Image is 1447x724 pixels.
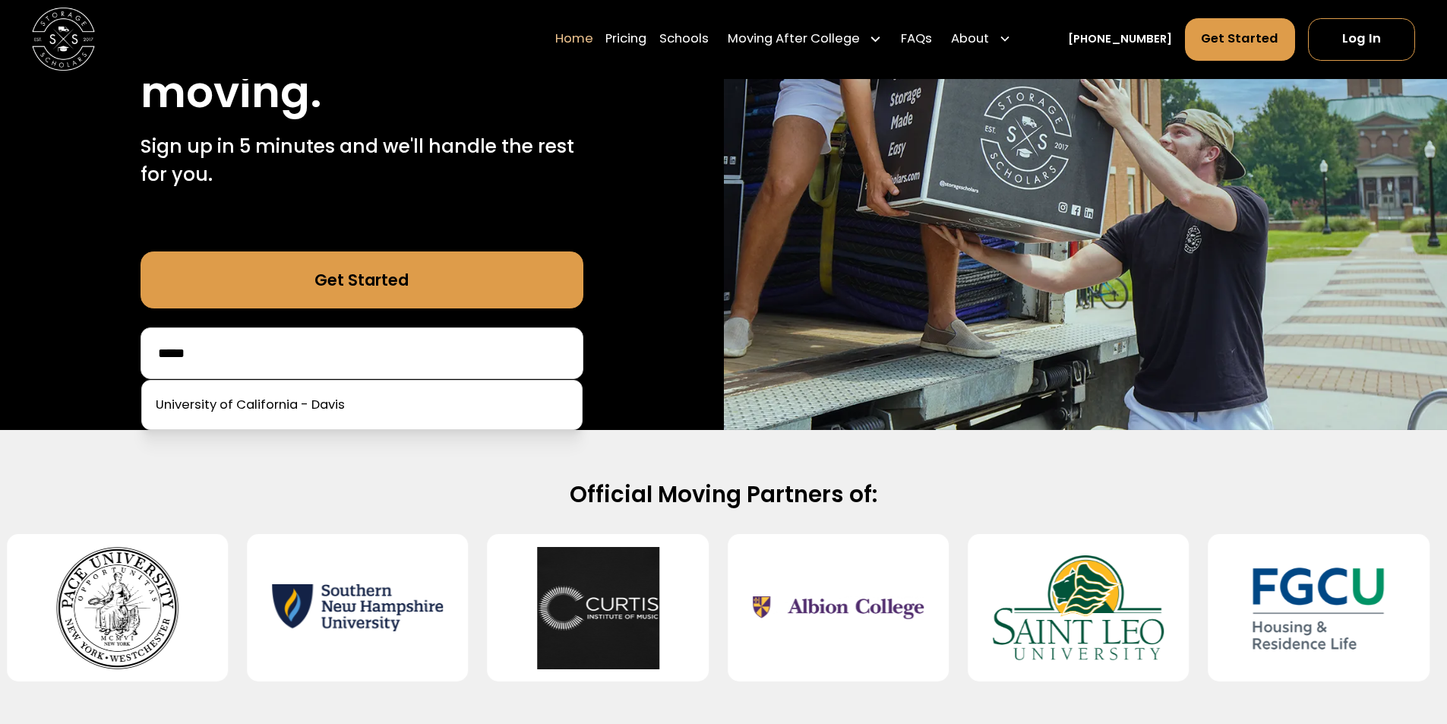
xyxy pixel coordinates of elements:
[945,17,1018,62] div: About
[993,547,1164,669] img: Saint Leo University
[141,251,583,308] a: Get Started
[722,17,889,62] div: Moving After College
[1068,31,1172,48] a: [PHONE_NUMBER]
[605,17,646,62] a: Pricing
[1308,18,1415,61] a: Log In
[728,30,860,49] div: Moving After College
[32,8,95,71] img: Storage Scholars main logo
[555,17,593,62] a: Home
[951,30,989,49] div: About
[32,547,203,669] img: Pace University - Pleasantville
[273,547,444,669] img: Southern New Hampshire University
[141,132,583,189] p: Sign up in 5 minutes and we'll handle the rest for you.
[513,547,684,669] img: Curtis Institute of Music
[1234,547,1404,669] img: Florida Gulf Coast University
[901,17,932,62] a: FAQs
[659,17,709,62] a: Schools
[218,480,1230,509] h2: Official Moving Partners of:
[1185,18,1296,61] a: Get Started
[753,547,924,669] img: Albion College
